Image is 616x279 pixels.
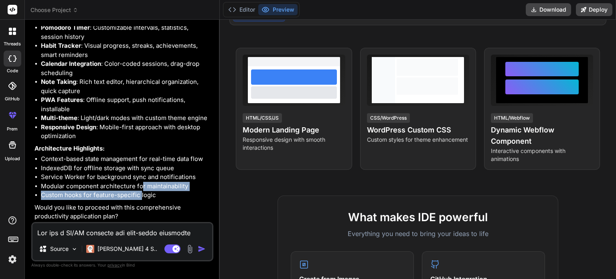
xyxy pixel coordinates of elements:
[41,123,212,141] li: : Mobile-first approach with desktop optimization
[41,155,212,164] li: Context-based state management for real-time data flow
[7,67,18,74] label: code
[258,4,298,15] button: Preview
[491,147,593,163] p: Interactive components with animations
[41,164,212,173] li: IndexedDB for offline storage with sync queue
[41,23,212,41] li: : Customizable intervals, statistics, session history
[41,182,212,191] li: Modular component architecture for maintainability
[41,191,212,200] li: Custom hooks for feature-specific logic
[243,113,282,123] div: HTML/CSS/JS
[41,77,212,96] li: : Rich text editor, hierarchical organization, quick capture
[41,41,212,59] li: : Visual progress, streaks, achievements, smart reminders
[243,124,345,136] h4: Modern Landing Page
[6,253,19,266] img: settings
[41,114,77,122] strong: Multi-theme
[526,3,571,16] button: Download
[4,41,21,47] label: threads
[41,59,212,77] li: : Color-coded sessions, drag-drop scheduling
[86,245,94,253] img: Claude 4 Sonnet
[7,126,18,132] label: prem
[367,136,469,144] p: Custom styles for theme enhancement
[367,113,410,123] div: CSS/WordPress
[367,124,469,136] h4: WordPress Custom CSS
[41,173,212,182] li: Service Worker for background sync and notifications
[31,261,213,269] p: Always double-check its answers. Your in Bind
[34,203,212,221] p: Would you like to proceed with this comprehensive productivity application plan?
[50,245,69,253] p: Source
[185,244,195,254] img: attachment
[225,4,258,15] button: Editor
[34,145,105,152] strong: Architecture Highlights:
[41,123,96,131] strong: Responsive Design
[41,42,81,49] strong: Habit Tracker
[30,6,78,14] span: Choose Project
[41,96,83,104] strong: PWA Features
[41,96,212,114] li: : Offline support, push notifications, installable
[107,263,122,267] span: privacy
[291,209,545,226] h2: What makes IDE powerful
[97,245,157,253] p: [PERSON_NAME] 4 S..
[41,60,101,67] strong: Calendar Integration
[491,124,593,147] h4: Dynamic Webflow Component
[5,155,20,162] label: Upload
[291,229,545,238] p: Everything you need to bring your ideas to life
[41,114,212,123] li: : Light/dark modes with custom theme engine
[243,136,345,152] p: Responsive design with smooth interactions
[198,245,206,253] img: icon
[491,113,533,123] div: HTML/Webflow
[41,24,90,31] strong: Pomodoro Timer
[576,3,612,16] button: Deploy
[5,96,20,102] label: GitHub
[41,78,76,86] strong: Note Taking
[71,246,78,253] img: Pick Models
